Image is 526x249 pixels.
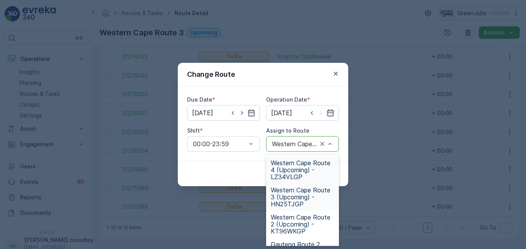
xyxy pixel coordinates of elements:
[271,214,334,235] span: Western Cape Route 2 (Upcoming) - KT96WKGP
[266,127,309,134] label: Assign to Route
[187,69,235,80] p: Change Route
[187,96,212,103] label: Due Date
[271,159,334,180] span: Western Cape Route 4 (Upcoming) - LZ34VLGP
[266,105,339,121] input: dd/mm/yyyy
[271,187,334,207] span: Western Cape Route 3 (Upcoming) - HN25TJGP
[266,96,307,103] label: Operation Date
[187,127,200,134] label: Shift
[187,105,260,121] input: dd/mm/yyyy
